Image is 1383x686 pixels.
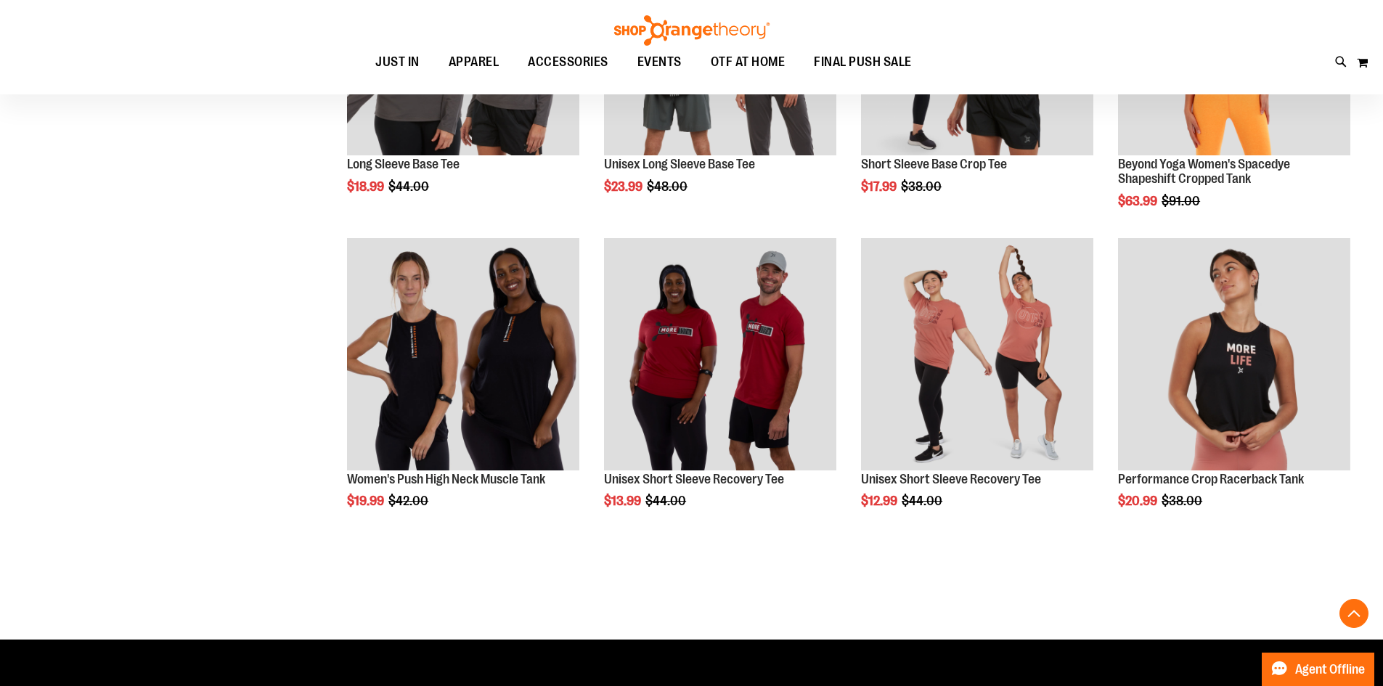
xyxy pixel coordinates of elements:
[604,472,784,486] a: Unisex Short Sleeve Recovery Tee
[604,238,836,473] a: Product image for Unisex SS Recovery Tee
[637,46,682,78] span: EVENTS
[1118,238,1350,473] a: Product image for Performance Crop Racerback Tank
[612,15,772,46] img: Shop Orangetheory
[1162,494,1204,508] span: $38.00
[901,179,944,194] span: $38.00
[1118,494,1159,508] span: $20.99
[814,46,912,78] span: FINAL PUSH SALE
[388,179,431,194] span: $44.00
[347,494,386,508] span: $19.99
[1118,157,1290,186] a: Beyond Yoga Women's Spacedye Shapeshift Cropped Tank
[604,179,645,194] span: $23.99
[361,46,434,79] a: JUST IN
[623,46,696,79] a: EVENTS
[347,472,545,486] a: Women's Push High Neck Muscle Tank
[604,238,836,470] img: Product image for Unisex SS Recovery Tee
[1262,653,1374,686] button: Agent Offline
[799,46,926,79] a: FINAL PUSH SALE
[861,472,1041,486] a: Unisex Short Sleeve Recovery Tee
[902,494,945,508] span: $44.00
[513,46,623,79] a: ACCESSORIES
[1118,194,1159,208] span: $63.99
[449,46,499,78] span: APPAREL
[347,238,579,470] img: Product image for Push High Neck Muscle Tank
[647,179,690,194] span: $48.00
[861,238,1093,473] a: Product image for Unisex Short Sleeve Recovery Tee
[645,494,688,508] span: $44.00
[604,494,643,508] span: $13.99
[1162,194,1202,208] span: $91.00
[861,494,899,508] span: $12.99
[375,46,420,78] span: JUST IN
[696,46,800,79] a: OTF AT HOME
[854,231,1101,546] div: product
[434,46,514,78] a: APPAREL
[861,238,1093,470] img: Product image for Unisex Short Sleeve Recovery Tee
[528,46,608,78] span: ACCESSORIES
[1295,663,1365,677] span: Agent Offline
[604,157,755,171] a: Unisex Long Sleeve Base Tee
[861,179,899,194] span: $17.99
[388,494,431,508] span: $42.00
[340,231,587,546] div: product
[597,231,844,546] div: product
[347,238,579,473] a: Product image for Push High Neck Muscle Tank
[347,157,460,171] a: Long Sleeve Base Tee
[861,157,1007,171] a: Short Sleeve Base Crop Tee
[711,46,786,78] span: OTF AT HOME
[347,179,386,194] span: $18.99
[1339,599,1368,628] button: Back To Top
[1111,231,1358,546] div: product
[1118,238,1350,470] img: Product image for Performance Crop Racerback Tank
[1118,472,1304,486] a: Performance Crop Racerback Tank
